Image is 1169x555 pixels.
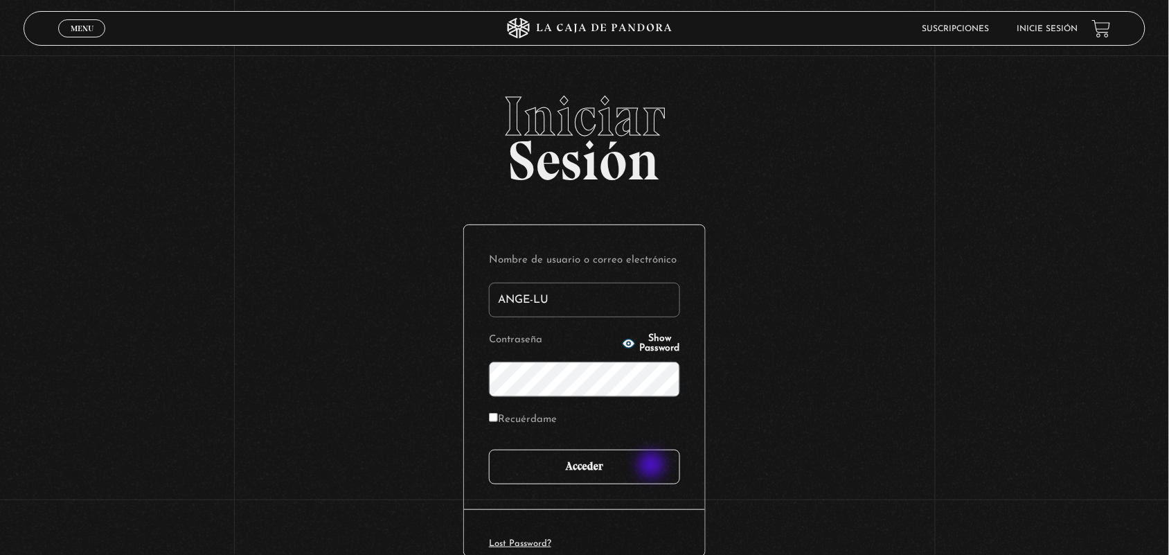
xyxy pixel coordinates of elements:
span: Menu [71,24,93,33]
h2: Sesión [24,89,1146,177]
input: Recuérdame [489,413,498,422]
a: Suscripciones [922,25,990,33]
a: Lost Password? [489,539,551,548]
label: Recuérdame [489,409,557,431]
span: Cerrar [66,36,98,46]
a: Inicie sesión [1017,25,1078,33]
input: Acceder [489,450,680,484]
label: Contraseña [489,330,618,351]
button: Show Password [622,334,681,353]
label: Nombre de usuario o correo electrónico [489,250,680,272]
span: Show Password [640,334,681,353]
a: View your shopping cart [1092,19,1111,38]
span: Iniciar [24,89,1146,144]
